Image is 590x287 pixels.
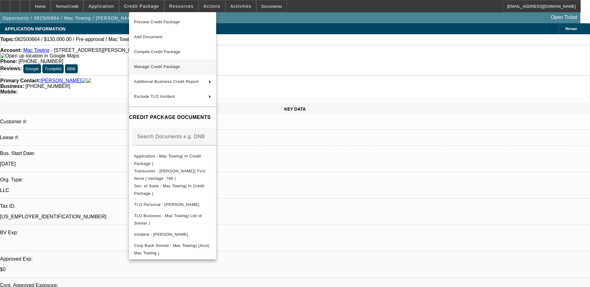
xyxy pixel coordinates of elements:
span: Compile Credit Package [134,49,180,54]
span: Corp Bank Stmnts - Mac Towing( (Acct) Mac Towing ) [134,243,209,255]
h4: CREDIT PACKAGE DOCUMENTS [129,114,216,121]
span: Transunion - [PERSON_NAME]( Fico: None | Vantage :796 ) [134,169,207,181]
span: Preview Credit Package [134,20,180,24]
span: Exclude TLO Incident [134,94,175,99]
button: TLO Business - Mac Towing( List of Similar ) [129,212,216,227]
span: Manage Credit Package [134,64,180,69]
button: Incident - Ammar, Mahmoud [129,227,216,242]
span: Add Document [134,34,162,39]
button: Sec. of State - Mac Towing( In Credit Package ) [129,182,216,197]
span: Additional Business Credit Report [134,79,199,84]
button: Transunion - Ammar, Mahmoud( Fico: None | Vantage :796 ) [129,167,216,182]
button: TLO Personal - Ammar, Mahmoud [129,197,216,212]
span: TLO Personal - [PERSON_NAME] [134,202,199,207]
span: Application - Mac Towing( In Credit Package ) [134,154,201,166]
span: TLO Business - Mac Towing( List of Similar ) [134,213,202,225]
mat-label: Search Documents e.g. DNB [137,134,205,139]
span: Incident - [PERSON_NAME] [134,232,188,237]
span: Sec. of State - Mac Towing( In Credit Package ) [134,184,205,196]
button: Corp Bank Stmnts - Mac Towing( (Acct) Mac Towing ) [129,242,216,257]
button: Application - Mac Towing( In Credit Package ) [129,153,216,167]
